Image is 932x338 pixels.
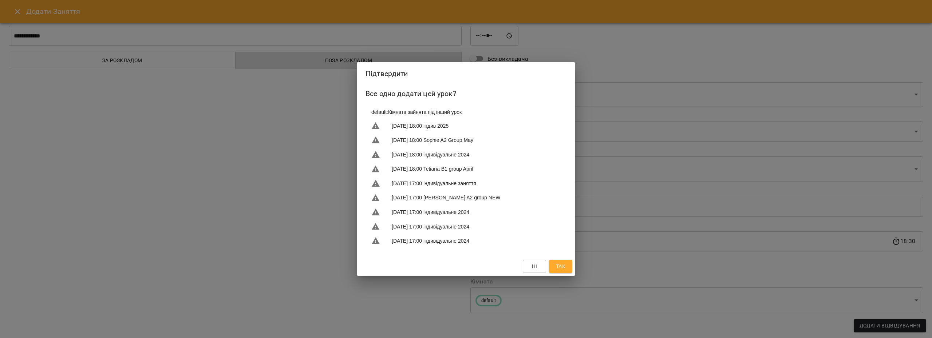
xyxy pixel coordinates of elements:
[556,262,565,271] span: Так
[366,205,566,219] li: [DATE] 17:00 індивідуальне 2024
[549,260,572,273] button: Так
[366,133,566,147] li: [DATE] 18:00 Sophie A2 Group May
[366,119,566,133] li: [DATE] 18:00 індив 2025
[523,260,546,273] button: Ні
[366,88,566,99] h6: Все одно додати цей урок?
[366,106,566,119] li: default : Кімната зайнята під інший урок
[532,262,537,271] span: Ні
[366,147,566,162] li: [DATE] 18:00 індивідуальне 2024
[366,176,566,191] li: [DATE] 17:00 індивідуальне заняття
[366,68,566,79] h2: Підтвердити
[366,162,566,176] li: [DATE] 18:00 Tetiana B1 group April
[366,219,566,234] li: [DATE] 17:00 індивідуальне 2024
[366,191,566,205] li: [DATE] 17:00 [PERSON_NAME] A2 group NEW
[366,234,566,248] li: [DATE] 17:00 індивідуальне 2024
